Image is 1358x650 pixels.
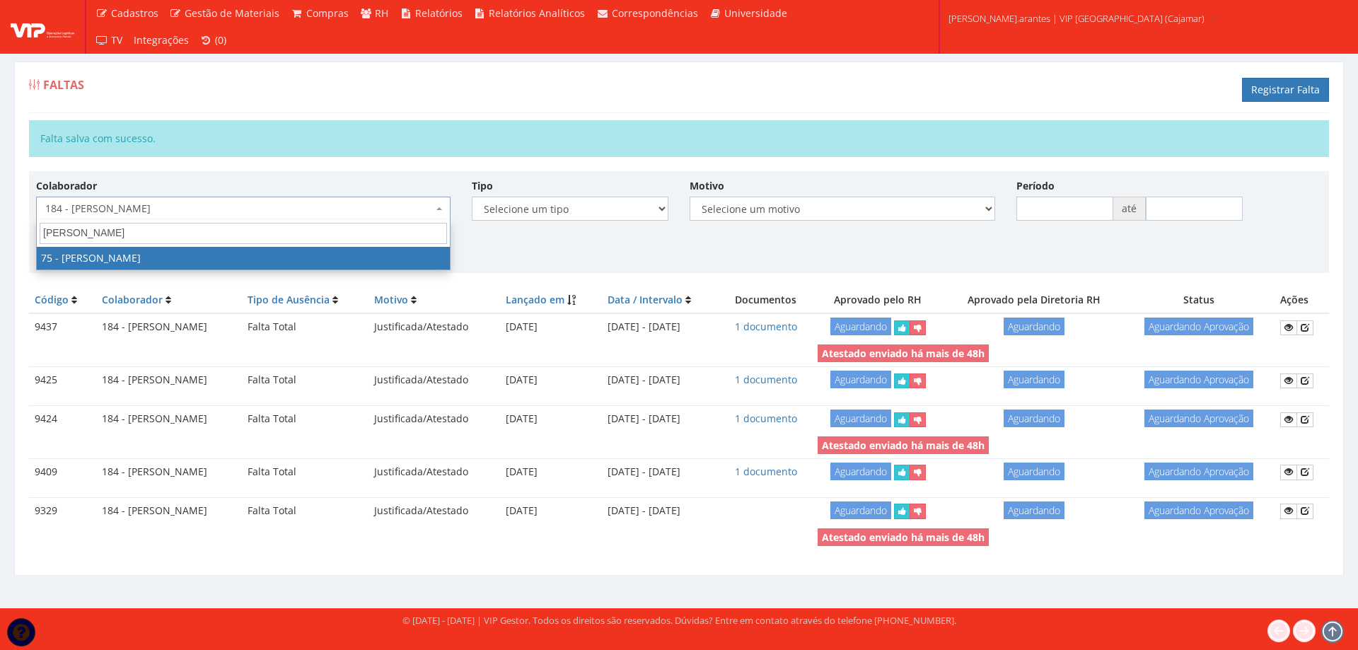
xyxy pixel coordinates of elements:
a: Código [35,293,69,306]
td: [DATE] - [DATE] [602,406,720,433]
label: Colaborador [36,179,97,193]
th: Status [1124,287,1274,313]
span: Aguardando Aprovação [1144,318,1253,335]
td: [DATE] [500,458,601,485]
label: Período [1016,179,1055,193]
span: Aguardando [1004,318,1064,335]
td: Justificada/Atestado [368,458,500,485]
td: 9424 [29,406,96,433]
span: [PERSON_NAME].arantes | VIP [GEOGRAPHIC_DATA] (Cajamar) [948,11,1205,25]
strong: Atestado enviado há mais de 48h [822,439,985,452]
a: 1 documento [735,412,797,425]
span: Aguardando [1004,410,1064,427]
span: (0) [215,33,226,47]
th: Documentos [720,287,812,313]
td: Falta Total [242,313,369,341]
span: Relatórios [415,6,463,20]
span: TV [111,33,122,47]
td: Justificada/Atestado [368,313,500,341]
span: Aguardando [830,371,891,388]
div: © [DATE] - [DATE] | VIP Gestor. Todos os direitos são reservados. Dúvidas? Entre em contato atrav... [402,614,956,627]
td: [DATE] - [DATE] [602,313,720,341]
span: Aguardando Aprovação [1144,501,1253,519]
label: Tipo [472,179,493,193]
span: 184 - FELIPE MACHADO [36,197,451,221]
td: [DATE] - [DATE] [602,497,720,524]
span: Aguardando [830,318,891,335]
span: Aguardando Aprovação [1144,410,1253,427]
td: 9437 [29,313,96,341]
span: Aguardando [830,463,891,480]
th: Aprovado pelo RH [812,287,944,313]
td: Falta Total [242,458,369,485]
th: Aprovado pela Diretoria RH [944,287,1125,313]
span: Universidade [724,6,787,20]
span: RH [375,6,388,20]
span: Aguardando [830,410,891,427]
span: Faltas [43,77,84,93]
td: Falta Total [242,367,369,394]
label: Motivo [690,179,724,193]
span: Compras [306,6,349,20]
a: 1 documento [735,320,797,333]
a: TV [90,27,128,54]
span: 184 - FELIPE MACHADO [45,202,433,216]
li: 75 - [PERSON_NAME] [37,247,450,269]
td: 184 - [PERSON_NAME] [96,313,242,341]
strong: Atestado enviado há mais de 48h [822,530,985,544]
td: Justificada/Atestado [368,497,500,524]
a: Integrações [128,27,195,54]
div: Falta salva com sucesso. [29,120,1329,157]
td: 9425 [29,367,96,394]
td: 184 - [PERSON_NAME] [96,497,242,524]
td: [DATE] - [DATE] [602,458,720,485]
span: Cadastros [111,6,158,20]
span: Aguardando Aprovação [1144,463,1253,480]
th: Ações [1275,287,1329,313]
td: 9409 [29,458,96,485]
td: [DATE] [500,313,601,341]
span: Integrações [134,33,189,47]
td: 184 - [PERSON_NAME] [96,367,242,394]
td: Falta Total [242,497,369,524]
td: [DATE] - [DATE] [602,367,720,394]
span: até [1113,197,1146,221]
a: Tipo de Ausência [248,293,330,306]
td: Justificada/Atestado [368,406,500,433]
span: Aguardando [1004,371,1064,388]
td: [DATE] [500,406,601,433]
span: Gestão de Materiais [185,6,279,20]
a: 1 documento [735,373,797,386]
span: Correspondências [612,6,698,20]
span: Aguardando Aprovação [1144,371,1253,388]
a: Registrar Falta [1242,78,1329,102]
td: Falta Total [242,406,369,433]
td: [DATE] [500,367,601,394]
td: 184 - [PERSON_NAME] [96,406,242,433]
a: (0) [195,27,233,54]
td: 9329 [29,497,96,524]
span: Relatórios Analíticos [489,6,585,20]
td: Justificada/Atestado [368,367,500,394]
a: Motivo [374,293,408,306]
a: Data / Intervalo [608,293,683,306]
span: Aguardando [830,501,891,519]
a: 1 documento [735,465,797,478]
span: Aguardando [1004,501,1064,519]
a: Colaborador [102,293,163,306]
strong: Atestado enviado há mais de 48h [822,347,985,360]
td: 184 - [PERSON_NAME] [96,458,242,485]
span: Aguardando [1004,463,1064,480]
td: [DATE] [500,497,601,524]
a: Lançado em [506,293,564,306]
img: logo [11,16,74,37]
